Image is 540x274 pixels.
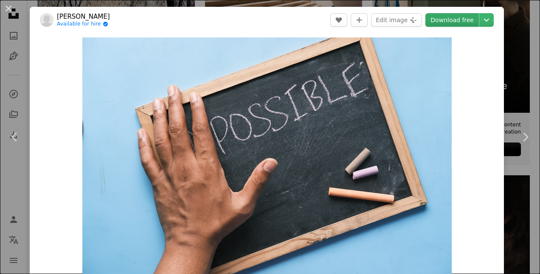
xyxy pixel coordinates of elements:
button: Edit image [371,13,422,27]
a: Next [510,96,540,178]
a: Download free [425,13,479,27]
button: Add to Collection [351,13,368,27]
img: Go to Towfiqu barbhuiya's profile [40,13,53,27]
button: Like [330,13,347,27]
button: Choose download size [479,13,494,27]
a: Available for hire [57,21,110,28]
a: [PERSON_NAME] [57,12,110,21]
